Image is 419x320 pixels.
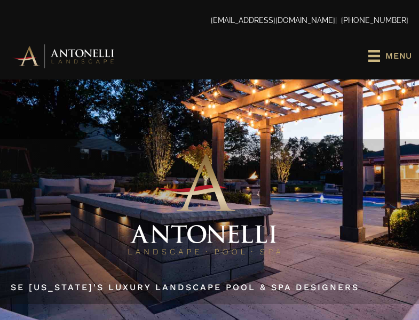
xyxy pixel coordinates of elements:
img: Antonelli Stacked Logo [124,150,284,260]
svg: uabb-menu-toggle [368,50,380,62]
a: [EMAIL_ADDRESS][DOMAIN_NAME] [211,16,335,25]
span: Menu [385,48,412,64]
a: SE [US_STATE]'s Luxury Landscape Pool & Spa Designers [11,282,359,292]
p: | [PHONE_NUMBER] [11,13,408,28]
img: Antonelli Horizontal Logo [11,43,117,69]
